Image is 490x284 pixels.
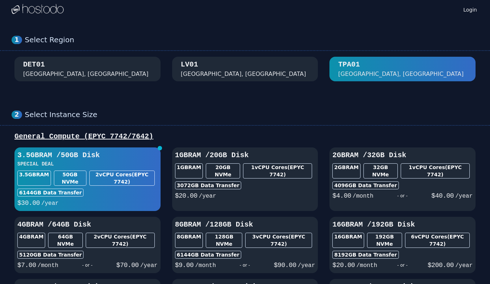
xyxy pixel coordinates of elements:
button: 3.5GBRAM /50GB DiskSPECIAL DEAL3.5GBRAM50GB NVMe2vCPU Cores(EPYC 7742)6144GB Data Transfer$30.00/... [14,147,161,211]
span: /month [356,262,377,269]
h3: 1GB RAM / 20 GB Disk [175,150,315,160]
div: 4GB RAM [17,233,45,248]
div: - or - [58,260,116,270]
span: /year [298,262,315,269]
span: /year [455,262,473,269]
button: 8GBRAM /128GB Disk8GBRAM128GB NVMe3vCPU Cores(EPYC 7742)6144GB Data Transfer$9.00/month- or -$90.... [172,217,318,273]
div: 8192 GB Data Transfer [332,251,399,259]
h3: 16GB RAM / 192 GB Disk [332,220,473,230]
h3: 8GB RAM / 128 GB Disk [175,220,315,230]
button: DET01 [GEOGRAPHIC_DATA], [GEOGRAPHIC_DATA] [14,57,161,81]
span: /month [353,193,374,199]
div: 2 vCPU Cores (EPYC 7742) [89,171,155,186]
div: 20 GB NVMe [206,163,240,178]
button: 16GBRAM /192GB Disk16GBRAM192GB NVMe6vCPU Cores(EPYC 7742)8192GB Data Transfer$20.00/month- or -$... [329,217,476,273]
span: /year [199,193,216,199]
div: 3072 GB Data Transfer [175,181,241,189]
div: 3 vCPU Cores (EPYC 7742) [245,233,312,248]
span: $ 90.00 [274,262,296,269]
span: /year [140,262,158,269]
span: $ 30.00 [17,199,40,207]
div: 32 GB NVMe [363,163,398,178]
div: 128 GB NVMe [206,233,242,248]
div: 1 vCPU Cores (EPYC 7742) [401,163,470,178]
span: $ 40.00 [431,192,454,199]
div: 1 [12,36,22,44]
span: /year [41,200,59,207]
div: 1 vCPU Cores (EPYC 7742) [243,163,312,178]
span: $ 20.00 [175,192,197,199]
div: 16GB RAM [332,233,364,248]
div: 6144 GB Data Transfer [175,251,241,259]
span: $ 9.00 [175,262,194,269]
div: - or - [216,260,274,270]
div: General Compute (EPYC 7742/7642) [12,132,478,142]
div: [GEOGRAPHIC_DATA], [GEOGRAPHIC_DATA] [181,70,306,78]
span: /year [455,193,473,199]
div: LV01 [181,60,198,70]
div: 5120 GB Data Transfer [17,251,84,259]
div: 6144 GB Data Transfer [17,189,84,197]
div: [GEOGRAPHIC_DATA], [GEOGRAPHIC_DATA] [338,70,464,78]
div: 3.5GB RAM [17,171,51,186]
div: DET01 [23,60,45,70]
span: $ 70.00 [116,262,139,269]
h3: 2GB RAM / 32 GB Disk [332,150,473,160]
span: /month [38,262,59,269]
a: Login [462,5,478,13]
div: 4096 GB Data Transfer [332,181,399,189]
div: 64 GB NVMe [48,233,82,248]
div: 6 vCPU Cores (EPYC 7742) [405,233,470,248]
button: 1GBRAM /20GB Disk1GBRAM20GB NVMe1vCPU Cores(EPYC 7742)3072GB Data Transfer$20.00/year [172,147,318,211]
span: $ 4.00 [332,192,351,199]
h3: 3.5GB RAM / 50 GB Disk [17,150,158,160]
h3: SPECIAL DEAL [17,160,158,168]
div: 2GB RAM [332,163,360,178]
span: $ 7.00 [17,262,36,269]
div: 1GB RAM [175,163,203,178]
div: - or - [377,260,427,270]
div: - or - [374,191,431,201]
div: 2 [12,111,22,119]
div: [GEOGRAPHIC_DATA], [GEOGRAPHIC_DATA] [23,70,149,78]
div: Select Instance Size [25,110,478,119]
div: 50 GB NVMe [54,171,86,186]
div: 192 GB NVMe [367,233,402,248]
span: /month [195,262,216,269]
span: $ 20.00 [332,262,355,269]
button: 4GBRAM /64GB Disk4GBRAM64GB NVMe2vCPU Cores(EPYC 7742)5120GB Data Transfer$7.00/month- or -$70.00... [14,217,161,273]
div: Select Region [25,35,478,44]
span: $ 200.00 [427,262,453,269]
button: LV01 [GEOGRAPHIC_DATA], [GEOGRAPHIC_DATA] [172,57,318,81]
div: TPA01 [338,60,360,70]
img: Logo [12,4,64,15]
div: 2 vCPU Cores (EPYC 7742) [86,233,155,248]
div: 8GB RAM [175,233,203,248]
button: TPA01 [GEOGRAPHIC_DATA], [GEOGRAPHIC_DATA] [329,57,476,81]
button: 2GBRAM /32GB Disk2GBRAM32GB NVMe1vCPU Cores(EPYC 7742)4096GB Data Transfer$4.00/month- or -$40.00... [329,147,476,211]
h3: 4GB RAM / 64 GB Disk [17,220,158,230]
